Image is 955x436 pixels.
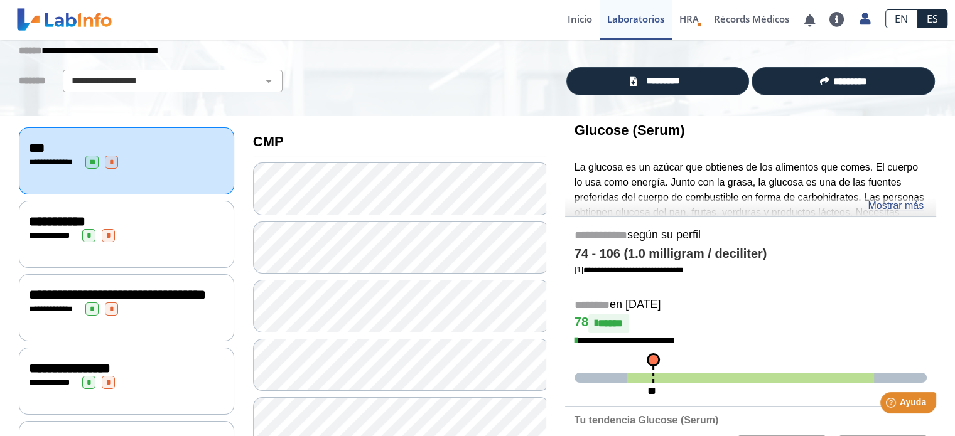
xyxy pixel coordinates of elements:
[575,228,927,243] h5: según su perfil
[575,160,927,265] p: La glucosa es un azúcar que obtienes de los alimentos que comes. El cuerpo lo usa como energía. J...
[253,134,284,149] b: CMP
[575,247,927,262] h4: 74 - 106 (1.0 milligram / deciliter)
[575,122,685,138] b: Glucose (Serum)
[679,13,699,25] span: HRA
[868,198,924,213] a: Mostrar más
[575,265,684,274] a: [1]
[575,415,718,425] b: Tu tendencia Glucose (Serum)
[843,387,941,422] iframe: Help widget launcher
[575,298,927,312] h5: en [DATE]
[885,9,917,28] a: EN
[575,314,927,333] h4: 78
[917,9,947,28] a: ES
